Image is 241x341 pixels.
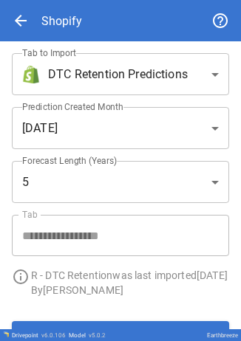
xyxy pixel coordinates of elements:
[22,208,38,221] label: Tab
[22,173,29,191] span: 5
[41,14,82,28] div: Shopify
[22,66,40,83] img: brand icon not found
[3,331,9,337] img: Drivepoint
[89,332,106,339] span: v 5.0.2
[22,46,76,59] label: Tab to Import
[207,332,238,339] div: Earthbreeze
[22,154,118,167] label: Forecast Length (Years)
[22,100,123,113] label: Prediction Created Month
[48,66,188,83] span: DTC Retention Predictions
[31,283,229,297] p: By [PERSON_NAME]
[22,120,58,137] span: [DATE]
[12,332,66,339] div: Drivepoint
[12,12,30,30] span: arrow_back
[31,268,229,283] p: R - DTC Retention was last imported [DATE]
[69,332,106,339] div: Model
[41,332,66,339] span: v 6.0.106
[12,268,30,286] span: info_outline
